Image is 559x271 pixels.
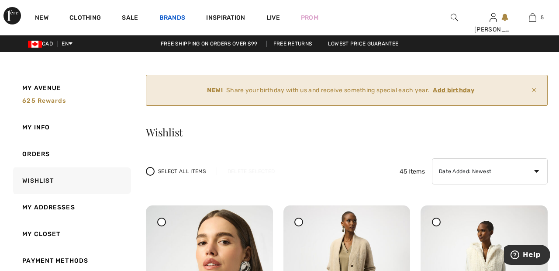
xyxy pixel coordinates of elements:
[490,13,497,21] a: Sign In
[11,221,131,247] a: My Closet
[22,97,66,104] span: 625 rewards
[451,12,458,23] img: search the website
[206,14,245,23] span: Inspiration
[266,41,320,47] a: Free Returns
[207,86,223,95] strong: NEW!
[146,127,548,137] h3: Wishlist
[28,41,56,47] span: CAD
[266,13,280,22] a: Live
[11,141,131,167] a: Orders
[11,114,131,141] a: My Info
[321,41,406,47] a: Lowest Price Guarantee
[35,14,48,23] a: New
[159,14,186,23] a: Brands
[154,41,265,47] a: Free shipping on orders over $99
[529,12,536,23] img: My Bag
[474,25,513,34] div: [PERSON_NAME]
[217,167,286,175] div: Delete Selected
[541,14,544,21] span: 5
[490,12,497,23] img: My Info
[433,87,474,94] ins: Add birthday
[28,41,42,48] img: Canadian Dollar
[69,14,101,23] a: Clothing
[301,13,318,22] a: Prom
[504,245,550,267] iframe: Opens a widget where you can find more information
[3,7,21,24] img: 1ère Avenue
[62,41,72,47] span: EN
[22,83,61,93] span: My Avenue
[528,82,540,98] span: ✕
[11,167,131,194] a: Wishlist
[122,14,138,23] a: Sale
[513,12,552,23] a: 5
[400,167,425,176] span: 45 Items
[158,167,206,175] span: Select All Items
[11,194,131,221] a: My Addresses
[153,86,528,95] div: Share your birthday with us and receive something special each year.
